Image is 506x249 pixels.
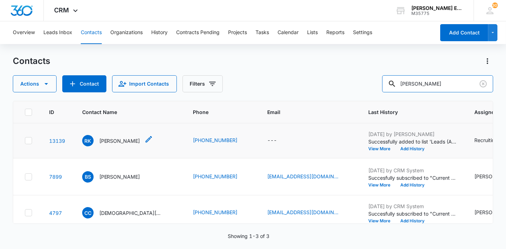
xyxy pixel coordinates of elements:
[176,21,220,44] button: Contracts Pending
[492,2,498,8] span: 301
[255,21,269,44] button: Tasks
[82,135,153,146] div: Contact Name - Richard Kaplan - Select to Edit Field
[62,75,106,92] button: Add Contact
[13,56,50,66] h1: Contacts
[369,202,458,210] p: [DATE] by CRM System
[268,173,352,181] div: Email - benjaminsofowora@gmail.com - Select to Edit Field
[99,173,140,180] p: [PERSON_NAME]
[112,75,177,92] button: Import Contacts
[396,147,430,151] button: Add History
[369,147,396,151] button: View More
[43,21,72,44] button: Leads Inbox
[193,209,238,216] a: [PHONE_NUMBER]
[151,21,168,44] button: History
[110,21,143,44] button: Organizations
[228,21,247,44] button: Projects
[99,209,163,217] p: [DEMOGRAPHIC_DATA][PERSON_NAME]
[13,75,57,92] button: Actions
[492,2,498,8] div: notifications count
[82,207,176,218] div: Contact Name - Christiana Clancy - Select to Edit Field
[307,21,318,44] button: Lists
[278,21,299,44] button: Calendar
[82,207,94,218] span: CC
[49,210,62,216] a: Navigate to contact details page for Christiana Clancy
[193,209,251,217] div: Phone - (951) 772-3387 - Select to Edit Field
[369,130,458,138] p: [DATE] by [PERSON_NAME]
[49,138,65,144] a: Navigate to contact details page for Richard Kaplan
[411,5,463,11] div: account name
[99,137,140,145] p: [PERSON_NAME]
[268,136,277,145] div: ---
[369,174,458,182] p: Succesfully subscribed to "Current Leads List ([GEOGRAPHIC_DATA])".
[369,210,458,217] p: Succesfully subscribed to "Current Leads List (SoCal)".
[268,209,352,217] div: Email - christianajc@gmail.com - Select to Edit Field
[82,108,166,116] span: Contact Name
[268,173,339,180] a: [EMAIL_ADDRESS][DOMAIN_NAME]
[183,75,223,92] button: Filters
[193,136,238,144] a: [PHONE_NUMBER]
[82,135,94,146] span: RK
[82,171,94,183] span: BS
[49,174,62,180] a: Navigate to contact details page for Benjamin Sofowora
[268,209,339,216] a: [EMAIL_ADDRESS][DOMAIN_NAME]
[193,108,240,116] span: Phone
[193,173,238,180] a: [PHONE_NUMBER]
[440,24,488,41] button: Add Contact
[268,136,290,145] div: Email - - Select to Edit Field
[268,108,341,116] span: Email
[369,183,396,187] button: View More
[411,11,463,16] div: account id
[478,78,489,90] button: Clear
[369,138,458,145] p: Successfully added to list 'Leads (ALL)'.
[13,21,35,44] button: Overview
[49,108,55,116] span: ID
[396,219,430,223] button: Add History
[369,108,447,116] span: Last History
[82,171,153,183] div: Contact Name - Benjamin Sofowora - Select to Edit Field
[369,219,396,223] button: View More
[396,183,430,187] button: Add History
[81,21,102,44] button: Contacts
[482,55,493,67] button: Actions
[193,136,251,145] div: Phone - (781) 589-5958 - Select to Edit Field
[193,173,251,181] div: Phone - +1 (713) 576-9810 - Select to Edit Field
[228,232,269,240] p: Showing 1-3 of 3
[369,167,458,174] p: [DATE] by CRM System
[353,21,372,44] button: Settings
[382,75,493,92] input: Search Contacts
[54,6,69,14] span: CRM
[326,21,344,44] button: Reports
